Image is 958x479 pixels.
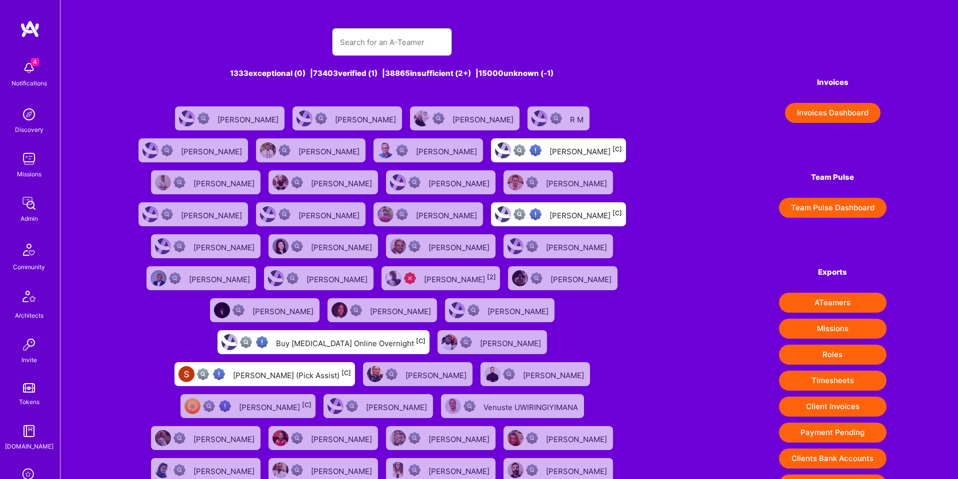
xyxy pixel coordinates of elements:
a: User AvatarNot Scrubbed[PERSON_NAME] [499,422,617,454]
img: User Avatar [268,270,284,286]
img: User Avatar [507,430,523,446]
img: High Potential User [213,368,225,380]
div: [PERSON_NAME] [239,400,311,413]
img: User Avatar [484,366,500,382]
div: Discovery [15,124,43,135]
img: Not Scrubbed [526,240,538,252]
div: [PERSON_NAME] [193,240,256,253]
div: [PERSON_NAME] [452,112,515,125]
div: [PERSON_NAME] [546,176,609,189]
img: Not Scrubbed [460,336,472,348]
button: Clients Bank Accounts [779,449,886,469]
a: User AvatarUnqualified[PERSON_NAME][2] [377,262,504,294]
div: 1333 exceptional (0) | 73403 verified (1) | 38865 insufficient (2+) | 15000 unknown (-1) [132,68,651,78]
img: admin teamwork [19,193,39,213]
div: [PERSON_NAME] [546,240,609,253]
img: User Avatar [179,110,195,126]
div: [PERSON_NAME] [252,304,315,317]
div: [PERSON_NAME] [546,432,609,445]
img: Not Scrubbed [278,144,290,156]
img: User Avatar [272,174,288,190]
img: User Avatar [155,174,171,190]
img: Not fully vetted [513,208,525,220]
img: Community [17,238,41,262]
button: Roles [779,345,886,365]
div: [PERSON_NAME] [193,176,256,189]
img: User Avatar [507,238,523,254]
a: User AvatarNot Scrubbed[PERSON_NAME] [264,230,382,262]
img: Not Scrubbed [286,272,298,284]
a: User AvatarNot Scrubbed[PERSON_NAME] [369,198,487,230]
img: High Potential User [256,336,268,348]
img: Not fully vetted [513,144,525,156]
a: User AvatarNot Scrubbed[PERSON_NAME] [206,294,323,326]
img: Not Scrubbed [526,432,538,444]
img: Not Scrubbed [550,112,562,124]
a: User AvatarNot Scrubbed[PERSON_NAME] [369,134,487,166]
a: User AvatarNot Scrubbed[PERSON_NAME] [504,262,621,294]
a: User AvatarNot Scrubbed[PERSON_NAME] [499,230,617,262]
img: Not Scrubbed [161,208,173,220]
a: User AvatarNot Scrubbed[PERSON_NAME] [147,422,264,454]
img: Not Scrubbed [467,304,479,316]
input: Search for an A-Teamer [340,29,444,55]
img: User Avatar [507,174,523,190]
a: User AvatarNot Scrubbed[PERSON_NAME] [441,294,558,326]
img: Not Scrubbed [173,240,185,252]
img: Not Scrubbed [396,144,408,156]
img: bell [19,58,39,78]
div: [PERSON_NAME] [416,208,479,221]
img: User Avatar [327,398,343,414]
img: User Avatar [178,366,194,382]
a: User AvatarNot fully vettedHigh Potential UserBuy [MEDICAL_DATA] Online Overnight[C] [213,326,433,358]
a: User AvatarNot Scrubbed[PERSON_NAME] [406,102,523,134]
img: User Avatar [377,142,393,158]
img: User Avatar [512,270,528,286]
img: Not Scrubbed [432,112,444,124]
div: [PERSON_NAME] [311,176,374,189]
img: User Avatar [495,206,511,222]
div: [PERSON_NAME] [181,208,244,221]
div: [PERSON_NAME] (Pick Assist) [233,368,351,381]
sup: [C] [302,401,311,409]
img: User Avatar [377,206,393,222]
div: [PERSON_NAME] [366,400,429,413]
button: ATeamers [779,293,886,313]
img: User Avatar [495,142,511,158]
div: [PERSON_NAME] [523,368,586,381]
div: [PERSON_NAME] [416,144,479,157]
img: Not Scrubbed [291,176,303,188]
div: [PERSON_NAME] [311,432,374,445]
div: [PERSON_NAME] [311,240,374,253]
a: Invoices Dashboard [779,103,886,123]
img: Not Scrubbed [291,432,303,444]
img: User Avatar [390,238,406,254]
sup: [2] [487,273,496,281]
div: Invite [21,355,37,365]
img: User Avatar [449,302,465,318]
a: User AvatarNot Scrubbed[PERSON_NAME] [252,134,369,166]
img: User Avatar [150,270,166,286]
h4: Invoices [779,78,886,87]
a: User AvatarNot Scrubbed[PERSON_NAME] [359,358,476,390]
img: High Potential User [529,208,541,220]
div: [PERSON_NAME] [428,464,491,477]
img: User Avatar [331,302,347,318]
img: Not Scrubbed [408,464,420,476]
img: User Avatar [221,334,237,350]
img: discovery [19,104,39,124]
div: [PERSON_NAME] [428,240,491,253]
div: [PERSON_NAME] [306,272,369,285]
img: Not Scrubbed [503,368,515,380]
img: Not Scrubbed [278,208,290,220]
img: Not Scrubbed [408,240,420,252]
a: Team Pulse Dashboard [779,198,886,218]
div: Community [13,262,45,272]
img: User Avatar [390,174,406,190]
sup: [C] [612,145,622,153]
img: guide book [19,421,39,441]
img: Not Scrubbed [173,464,185,476]
a: User AvatarNot fully vettedHigh Potential User[PERSON_NAME][C] [487,198,630,230]
button: Client Invoices [779,397,886,417]
div: [PERSON_NAME] [311,464,374,477]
